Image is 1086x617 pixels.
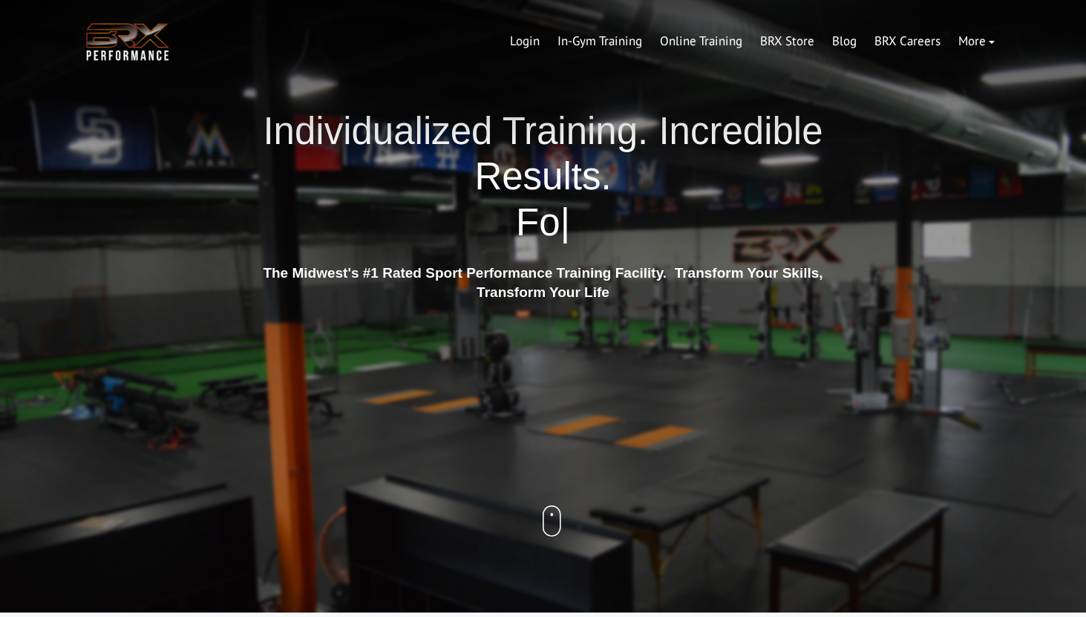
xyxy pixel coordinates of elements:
[560,201,570,244] span: |
[501,24,1004,59] div: Navigation Menu
[651,24,751,59] a: Online Training
[516,201,560,244] span: Fo
[823,24,866,59] a: Blog
[866,24,949,59] a: BRX Careers
[258,108,829,245] h1: Individualized Training. Incredible Results.
[263,265,822,301] strong: The Midwest's #1 Rated Sport Performance Training Facility. Transform Your Skills, Transform Your...
[949,24,1004,59] a: More
[751,24,823,59] a: BRX Store
[83,19,172,65] img: BRX Transparent Logo-2
[501,24,549,59] a: Login
[549,24,651,59] a: In-Gym Training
